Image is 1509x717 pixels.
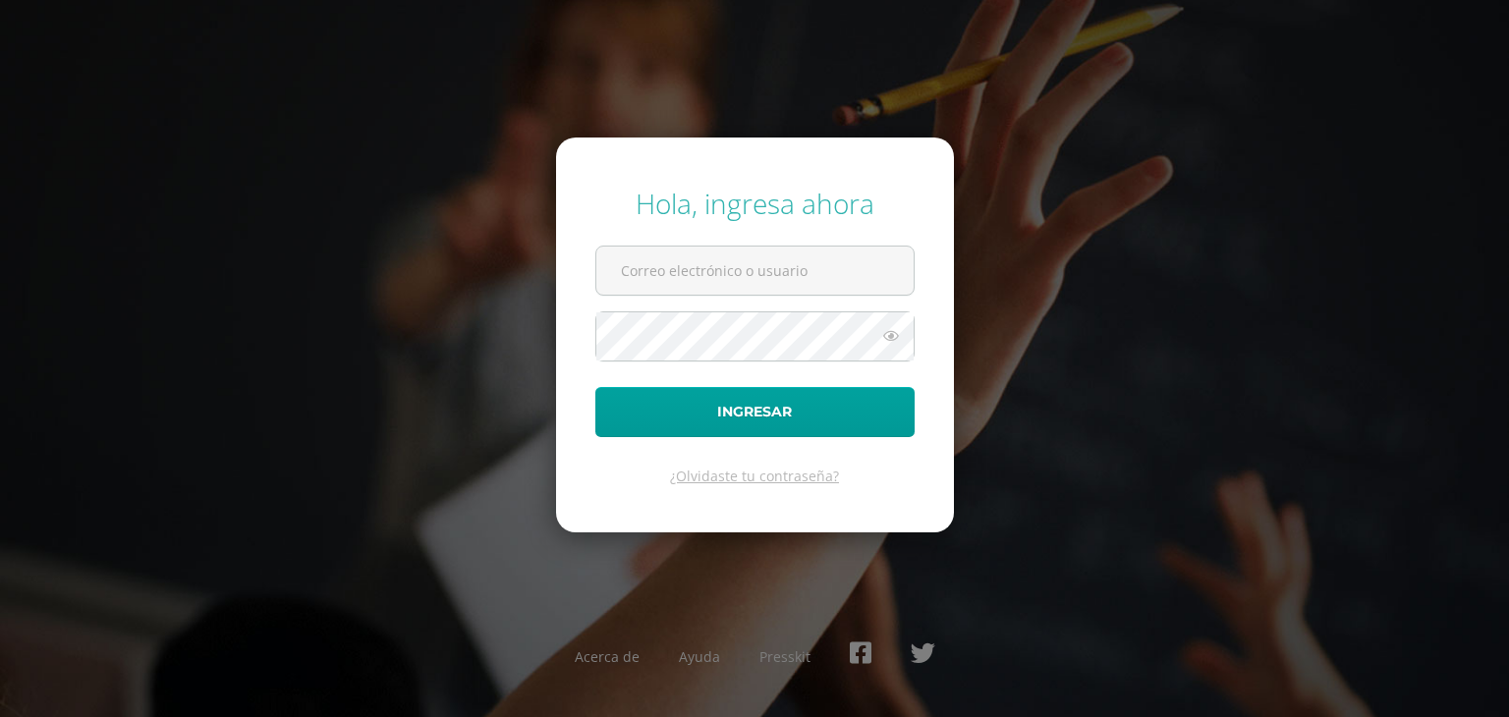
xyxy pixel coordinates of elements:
a: Acerca de [575,647,640,666]
div: Hola, ingresa ahora [595,185,915,222]
a: Ayuda [679,647,720,666]
a: ¿Olvidaste tu contraseña? [670,467,839,485]
button: Ingresar [595,387,915,437]
a: Presskit [759,647,810,666]
input: Correo electrónico o usuario [596,247,914,295]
